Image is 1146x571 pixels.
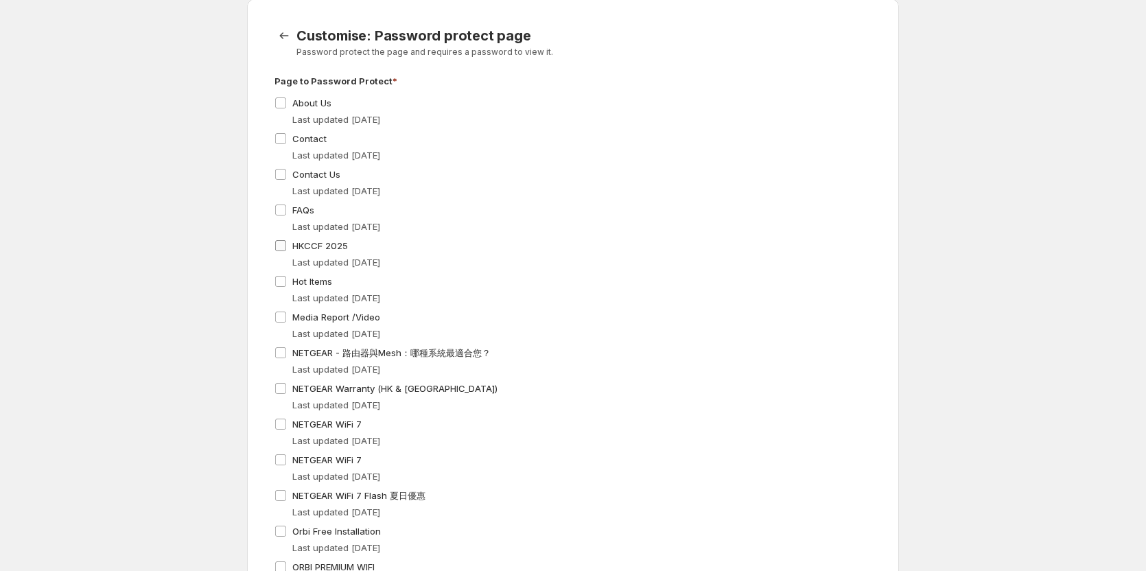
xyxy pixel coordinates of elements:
[292,205,314,215] span: FAQs
[292,506,380,517] span: Last updated [DATE]
[292,257,380,268] span: Last updated [DATE]
[292,419,362,430] span: NETGEAR WiFi 7
[292,97,331,108] span: About Us
[296,47,707,58] p: Password protect the page and requires a password to view it.
[292,150,380,161] span: Last updated [DATE]
[292,133,327,144] span: Contact
[292,312,380,323] span: Media Report /Video
[292,542,380,553] span: Last updated [DATE]
[292,292,380,303] span: Last updated [DATE]
[292,383,498,394] span: NETGEAR Warranty (HK & [GEOGRAPHIC_DATA])
[292,240,348,251] span: HKCCF 2025
[292,490,425,501] span: NETGEAR WiFi 7 Flash 夏日優惠
[292,328,380,339] span: Last updated [DATE]
[292,454,362,465] span: NETGEAR WiFi 7
[292,347,491,358] span: NETGEAR - 路由器與Mesh：哪種系統最適合您？
[292,399,380,410] span: Last updated [DATE]
[274,26,294,45] button: Back to templates
[292,185,380,196] span: Last updated [DATE]
[296,27,531,44] span: Customise: Password protect page
[292,526,381,537] span: Orbi Free Installation
[274,74,872,88] p: Page to Password Protect
[292,364,380,375] span: Last updated [DATE]
[292,276,332,287] span: Hot Items
[292,114,380,125] span: Last updated [DATE]
[292,221,380,232] span: Last updated [DATE]
[292,471,380,482] span: Last updated [DATE]
[292,169,340,180] span: Contact Us
[292,435,380,446] span: Last updated [DATE]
